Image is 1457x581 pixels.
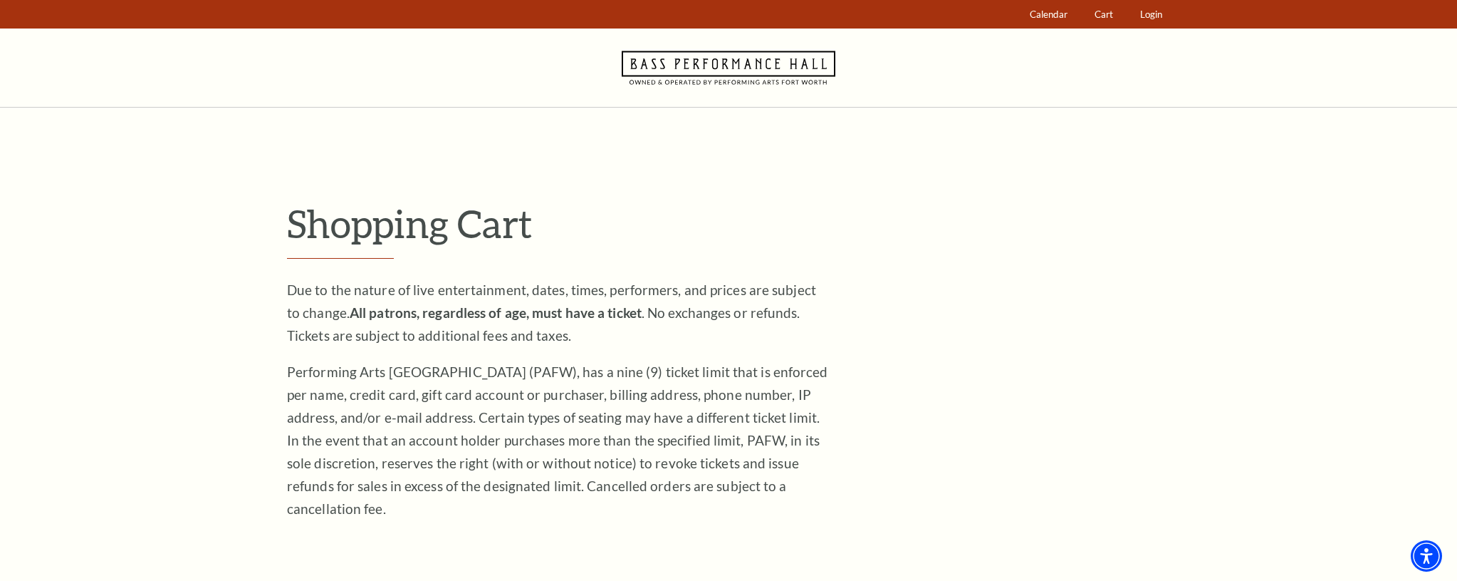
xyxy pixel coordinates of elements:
[1095,9,1113,20] span: Cart
[287,282,816,344] span: Due to the nature of live entertainment, dates, times, performers, and prices are subject to chan...
[1411,540,1442,572] div: Accessibility Menu
[1023,1,1075,29] a: Calendar
[1134,1,1169,29] a: Login
[287,200,1170,247] p: Shopping Cart
[1140,9,1162,20] span: Login
[350,304,642,321] strong: All patrons, regardless of age, must have a ticket
[287,361,828,520] p: Performing Arts [GEOGRAPHIC_DATA] (PAFW), has a nine (9) ticket limit that is enforced per name, ...
[1030,9,1067,20] span: Calendar
[1088,1,1120,29] a: Cart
